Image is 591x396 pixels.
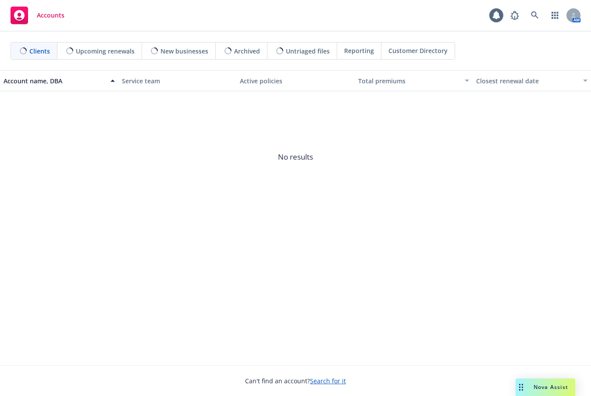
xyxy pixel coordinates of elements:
button: Total premiums [355,70,473,91]
span: Archived [234,46,260,56]
span: Untriaged files [286,46,330,56]
div: Active policies [240,76,351,86]
span: Customer Directory [388,46,448,55]
button: Service team [118,70,237,91]
span: Nova Assist [534,383,568,391]
span: Clients [29,46,50,56]
a: Switch app [546,7,564,24]
a: Search [526,7,544,24]
span: New businesses [160,46,208,56]
a: Accounts [7,3,68,28]
span: Reporting [344,46,374,55]
button: Closest renewal date [473,70,591,91]
span: Can't find an account? [245,376,346,385]
div: Service team [122,76,233,86]
div: Closest renewal date [476,76,578,86]
button: Active policies [236,70,355,91]
div: Account name, DBA [4,76,105,86]
div: Drag to move [516,378,527,396]
div: Total premiums [358,76,460,86]
span: Accounts [37,12,64,19]
span: Upcoming renewals [76,46,135,56]
a: Report a Bug [506,7,523,24]
button: Nova Assist [516,378,575,396]
a: Search for it [310,377,346,385]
